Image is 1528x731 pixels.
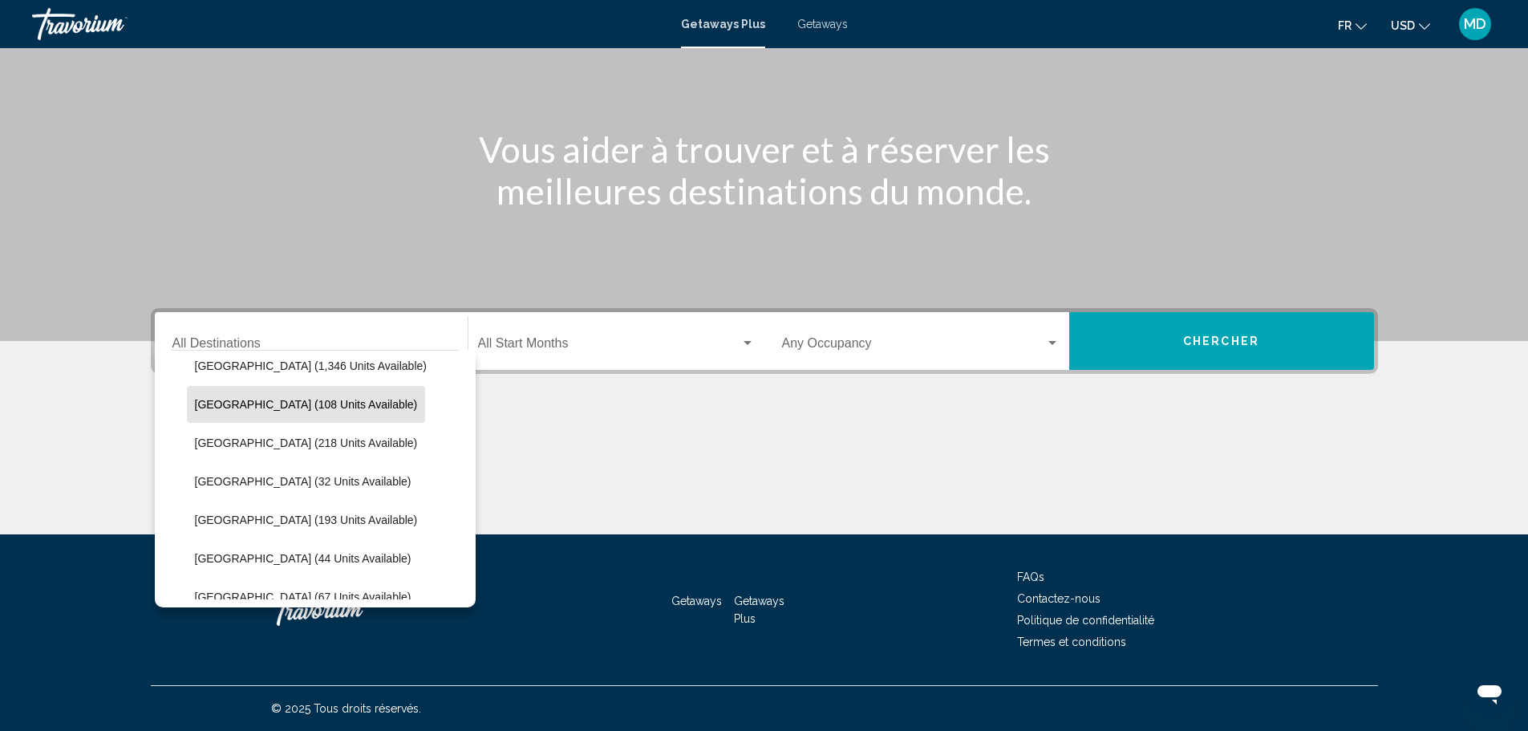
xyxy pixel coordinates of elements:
[1069,312,1374,370] button: Chercher
[1017,614,1154,627] a: Politique de confidentialité
[1017,636,1126,648] a: Termes et conditions
[195,437,418,449] span: [GEOGRAPHIC_DATA] (218 units available)
[1391,19,1415,32] span: USD
[1017,592,1100,605] a: Contactez-nous
[187,579,419,615] button: [GEOGRAPHIC_DATA] (67 units available)
[195,359,427,372] span: [GEOGRAPHIC_DATA] (1,346 units available)
[1183,335,1259,348] span: Chercher
[187,424,426,461] button: [GEOGRAPHIC_DATA] (218 units available)
[271,702,421,715] span: © 2025 Tous droits réservés.
[1454,7,1496,41] button: User Menu
[195,475,411,488] span: [GEOGRAPHIC_DATA] (32 units available)
[734,595,784,625] a: Getaways Plus
[1338,19,1352,32] span: fr
[32,8,665,40] a: Travorium
[155,312,1374,370] div: Search widget
[1464,667,1515,718] iframe: Bouton de lancement de la fenêtre de messagerie
[187,347,435,384] button: [GEOGRAPHIC_DATA] (1,346 units available)
[671,595,722,607] a: Getaways
[187,463,419,500] button: [GEOGRAPHIC_DATA] (32 units available)
[271,586,432,634] a: Travorium
[187,502,426,538] button: [GEOGRAPHIC_DATA] (193 units available)
[195,398,418,411] span: [GEOGRAPHIC_DATA] (108 units available)
[195,591,411,603] span: [GEOGRAPHIC_DATA] (67 units available)
[187,386,426,423] button: [GEOGRAPHIC_DATA] (108 units available)
[195,514,418,526] span: [GEOGRAPHIC_DATA] (193 units available)
[1464,16,1486,32] span: MD
[1338,14,1367,37] button: Change language
[681,18,765,30] a: Getaways Plus
[1017,571,1044,583] a: FAQs
[195,552,411,565] span: [GEOGRAPHIC_DATA] (44 units available)
[464,128,1065,212] h1: Vous aider à trouver et à réserver les meilleures destinations du monde.
[187,540,419,577] button: [GEOGRAPHIC_DATA] (44 units available)
[1391,14,1430,37] button: Change currency
[797,18,848,30] a: Getaways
